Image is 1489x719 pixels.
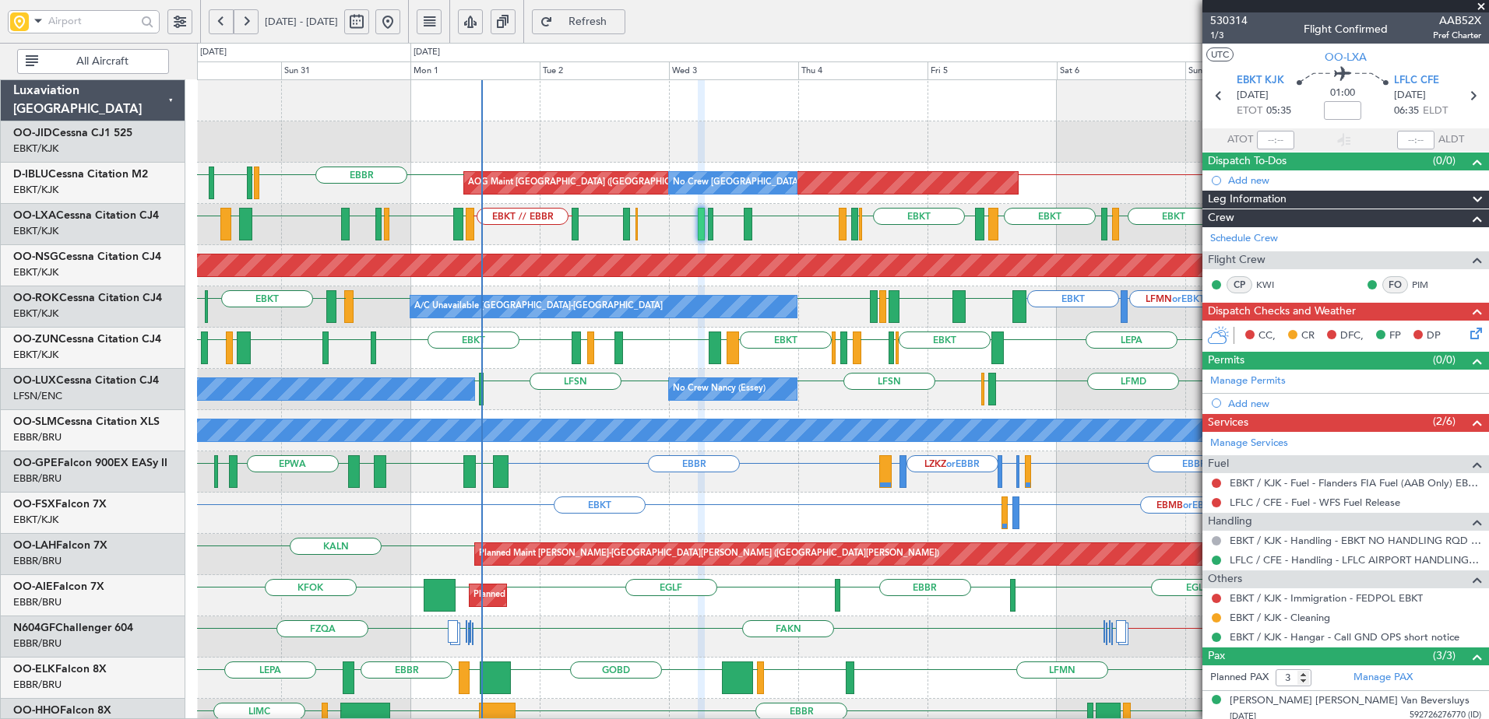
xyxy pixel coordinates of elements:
div: Flight Confirmed [1304,21,1388,37]
a: OO-JIDCessna CJ1 525 [13,128,132,139]
span: CR [1301,328,1315,344]
div: [DATE] [414,46,440,59]
span: 06:35 [1394,103,1419,119]
span: OO-NSG [13,251,58,262]
span: Crew [1208,209,1234,227]
span: (0/0) [1433,352,1456,368]
a: EBBR/BRU [13,472,62,486]
span: D-IBLU [13,169,48,180]
span: OO-LUX [13,375,56,386]
span: Others [1208,570,1242,588]
button: UTC [1206,47,1234,61]
div: Add new [1228,174,1481,187]
div: [DATE] [200,46,227,59]
span: Services [1208,414,1248,432]
span: Refresh [556,16,620,27]
a: OO-FSXFalcon 7X [13,499,107,510]
span: Pax [1208,647,1225,665]
span: ALDT [1438,132,1464,148]
span: Handling [1208,513,1252,531]
a: PIM [1412,278,1447,292]
span: OO-ZUN [13,334,58,345]
span: OO-AIE [13,581,53,592]
a: LFLC / CFE - Fuel - WFS Fuel Release [1230,496,1400,509]
div: Fri 5 [928,61,1057,80]
span: FP [1389,328,1401,344]
span: Dispatch Checks and Weather [1208,303,1356,321]
span: 530314 [1210,12,1248,29]
div: Sat 30 [153,61,282,80]
a: OO-GPEFalcon 900EX EASy II [13,458,167,468]
span: N604GF [13,623,55,633]
span: 01:00 [1330,86,1355,101]
a: OO-SLMCessna Citation XLS [13,416,160,427]
span: CC, [1258,328,1276,344]
div: No Crew [GEOGRAPHIC_DATA] ([GEOGRAPHIC_DATA] National) [673,171,934,195]
input: --:-- [1257,131,1294,149]
label: Planned PAX [1210,670,1269,686]
span: ETOT [1237,103,1262,119]
a: OO-ROKCessna Citation CJ4 [13,293,162,303]
div: FO [1382,276,1408,293]
span: LFLC CFE [1394,73,1439,89]
div: No Crew Nancy (Essey) [673,377,766,401]
a: EBKT/KJK [13,224,58,238]
a: LFSN/ENC [13,389,62,403]
span: OO-LAH [13,540,56,551]
span: EBKT KJK [1237,73,1284,89]
div: Thu 4 [798,61,928,80]
a: KWI [1256,278,1291,292]
span: OO-ROK [13,293,59,303]
a: Schedule Crew [1210,231,1278,247]
span: Flight Crew [1208,251,1265,269]
a: EBKT / KJK - Handling - EBKT NO HANDLING RQD FOR CJ [1230,534,1481,547]
div: Wed 3 [669,61,798,80]
a: D-IBLUCessna Citation M2 [13,169,148,180]
a: EBBR/BRU [13,678,62,692]
a: Manage Services [1210,436,1288,451]
a: OO-NSGCessna Citation CJ4 [13,251,161,262]
span: Permits [1208,352,1244,370]
a: Manage Permits [1210,374,1286,389]
div: Sat 6 [1057,61,1186,80]
a: EBKT/KJK [13,348,58,362]
div: Sun 7 [1185,61,1315,80]
a: EBKT/KJK [13,183,58,197]
span: OO-SLM [13,416,57,427]
span: ATOT [1227,132,1253,148]
span: [DATE] [1237,88,1269,103]
div: A/C Unavailable [GEOGRAPHIC_DATA]-[GEOGRAPHIC_DATA] [414,295,663,318]
span: Leg Information [1208,191,1287,209]
div: CP [1227,276,1252,293]
span: All Aircraft [41,56,164,67]
a: EBKT / KJK - Cleaning [1230,611,1330,624]
div: [PERSON_NAME] [PERSON_NAME] Van Beversluys [1230,693,1470,709]
a: OO-LXACessna Citation CJ4 [13,210,159,221]
span: Pref Charter [1433,29,1481,42]
span: [DATE] - [DATE] [265,15,338,29]
span: 05:35 [1266,103,1291,119]
span: OO-HHO [13,705,60,716]
a: OO-ELKFalcon 8X [13,664,107,675]
a: LFLC / CFE - Handling - LFLC AIRPORT HANDLING ***My Handling*** [1230,553,1481,566]
div: Add new [1228,397,1481,410]
a: EBKT/KJK [13,265,58,279]
span: (3/3) [1433,647,1456,664]
span: OO-LXA [13,210,56,221]
span: AAB52X [1433,12,1481,29]
button: All Aircraft [17,49,169,74]
span: OO-LXA [1325,49,1367,65]
a: OO-LAHFalcon 7X [13,540,107,551]
div: Planned Maint [PERSON_NAME]-[GEOGRAPHIC_DATA][PERSON_NAME] ([GEOGRAPHIC_DATA][PERSON_NAME]) [479,542,939,566]
span: OO-ELK [13,664,55,675]
a: EBKT/KJK [13,307,58,321]
span: DP [1427,328,1441,344]
a: OO-HHOFalcon 8X [13,705,111,716]
span: 1/3 [1210,29,1248,42]
div: Planned Maint [GEOGRAPHIC_DATA] ([GEOGRAPHIC_DATA]) [473,584,719,607]
span: (0/0) [1433,153,1456,169]
div: Mon 1 [410,61,540,80]
a: EBKT/KJK [13,513,58,527]
div: Tue 2 [540,61,669,80]
a: Manage PAX [1353,670,1413,686]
